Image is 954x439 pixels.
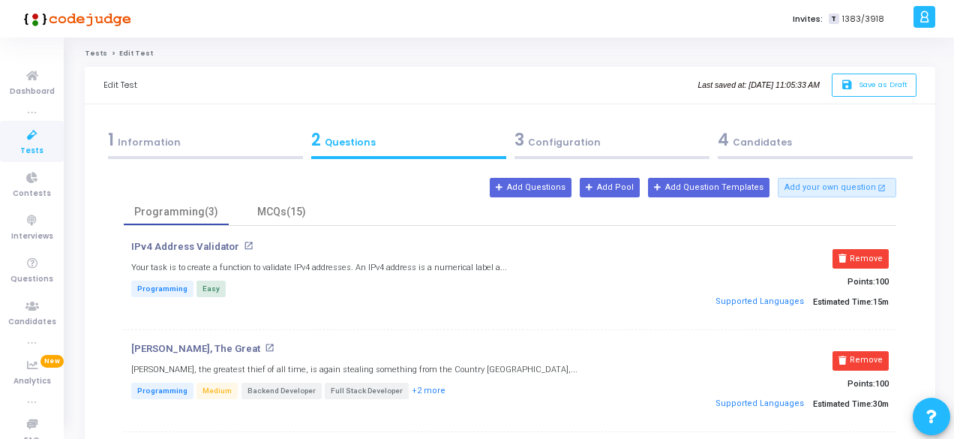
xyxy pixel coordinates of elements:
p: Estimated Time: [646,392,889,415]
a: Tests [85,49,107,58]
span: 100 [875,277,889,287]
span: Easy [196,281,226,297]
mat-icon: open_in_new [265,343,274,353]
mat-icon: open_in_new [244,241,253,251]
span: Medium [196,383,238,399]
div: MCQs(15) [238,204,325,220]
button: Add Questions [490,178,571,197]
i: save [841,79,856,92]
div: Information [108,128,303,152]
div: Questions [311,128,506,152]
span: Contests [13,188,51,200]
span: Programming [131,383,193,399]
div: Edit Test [103,67,137,104]
a: 1Information [103,123,307,164]
span: Backend Developer [241,383,322,399]
i: Last saved at: [DATE] 11:05:33 AM [697,81,819,89]
span: Programming [131,281,193,297]
span: 4 [718,128,729,152]
p: Points: [646,277,889,287]
span: New [40,355,64,368]
div: Configuration [514,128,709,152]
span: Questions [10,273,53,286]
button: +2 more [411,384,446,398]
button: Remove [832,351,889,371]
div: Candidates [718,128,913,152]
mat-icon: open_in_new [877,182,886,193]
span: Tests [20,145,43,158]
span: Dashboard [10,86,55,98]
span: 30m [873,399,889,409]
p: [PERSON_NAME], The Great [131,343,260,355]
span: 3 [514,128,524,152]
h5: [PERSON_NAME], the greatest thief of all time, is again stealing something from the Country [GEOG... [131,365,577,374]
h5: Your task is to create a function to validate IPv4 addresses. An IPv4 address is a numerical labe... [131,263,507,272]
span: T [829,14,838,25]
span: 1383/3918 [842,13,884,26]
span: Analytics [13,375,51,388]
p: Points: [646,379,889,389]
button: Add your own question [778,178,896,197]
span: 100 [875,379,889,389]
span: Full Stack Developer [325,383,409,399]
nav: breadcrumb [85,49,935,59]
span: 2 [311,128,321,152]
button: Add Pool [580,178,640,197]
div: Programming(3) [133,204,220,220]
button: saveSave as Draft [832,74,916,97]
a: 4Candidates [713,123,916,164]
img: logo [19,4,131,34]
span: Interviews [11,230,53,243]
span: Save as Draft [859,80,907,89]
button: Remove [832,249,889,269]
span: Edit Test [119,49,153,58]
button: Add Question Templates [648,178,769,197]
label: Invites: [793,13,823,26]
button: Supported Languages [710,392,808,415]
span: 15m [873,297,889,307]
button: Supported Languages [710,291,808,314]
span: 1 [108,128,114,152]
span: Candidates [8,316,56,329]
p: Estimated Time: [646,291,889,314]
a: 2Questions [307,123,510,164]
a: 3Configuration [510,123,713,164]
p: IPv4 Address Validator [131,241,239,253]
